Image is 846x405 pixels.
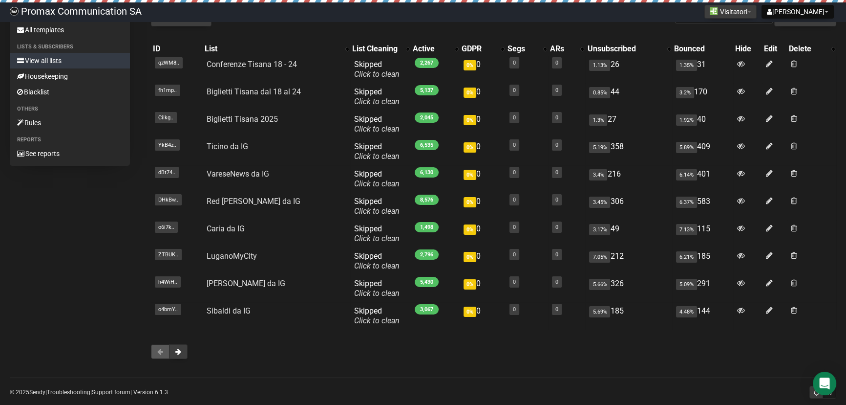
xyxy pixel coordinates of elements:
li: Others [10,103,130,115]
th: Hide: No sort applied, sorting is disabled [733,42,762,56]
span: o4bmY.. [155,304,181,315]
a: Blacklist [10,84,130,100]
span: 1.13% [589,60,610,71]
a: [PERSON_NAME] da IG [207,279,285,288]
a: Ticino da IG [207,142,248,151]
button: [PERSON_NAME] [761,5,834,19]
a: 0 [555,114,558,121]
td: 401 [672,165,733,193]
td: 583 [672,193,733,220]
td: 0 [460,165,506,193]
span: 5.66% [589,279,610,290]
a: 0 [555,169,558,176]
th: ARs: No sort applied, activate to apply an ascending sort [548,42,586,56]
span: 1.3% [589,114,607,126]
span: 7.05% [589,251,610,263]
a: Sibaldi da IG [207,306,251,315]
div: List [205,44,340,54]
span: 5.69% [589,306,610,317]
th: List: No sort applied, activate to apply an ascending sort [203,42,350,56]
div: Delete [789,44,826,54]
li: Lists & subscribers [10,41,130,53]
span: qzWM8.. [155,57,183,68]
td: 185 [585,302,672,330]
span: 6.37% [676,197,697,208]
span: Skipped [354,306,400,325]
td: 306 [585,193,672,220]
td: 0 [460,193,506,220]
td: 216 [585,165,672,193]
a: 0 [555,279,558,285]
span: 0% [464,197,476,207]
span: Skipped [354,197,400,216]
a: 0 [555,87,558,93]
a: Sendy [29,389,45,396]
a: See reports [10,146,130,161]
a: 0 [513,87,516,93]
a: View all lists [10,53,130,68]
span: Skipped [354,279,400,298]
span: 2,045 [415,112,439,123]
a: Support forum [92,389,130,396]
a: All templates [10,22,130,38]
a: 0 [513,60,516,66]
span: Skipped [354,114,400,134]
a: Rules [10,115,130,131]
span: 6,535 [415,140,439,150]
span: 5,137 [415,85,439,95]
a: Click to clean [354,316,400,325]
span: h4WiH.. [155,276,181,288]
td: 49 [585,220,672,247]
a: 0 [513,251,516,258]
a: 0 [513,114,516,121]
span: 0% [464,225,476,235]
img: 88c7fc33e09b74c4e8267656e4bfd945 [10,7,19,16]
span: 3.4% [589,169,607,180]
span: 5,430 [415,277,439,287]
div: Active [413,44,450,54]
a: Click to clean [354,261,400,270]
span: 8,576 [415,195,439,205]
td: 212 [585,247,672,275]
td: 409 [672,138,733,165]
td: 0 [460,56,506,83]
a: Housekeeping [10,68,130,84]
td: 27 [585,111,672,138]
span: ZTBUK.. [155,249,182,260]
a: 0 [555,224,558,230]
a: 0 [513,142,516,148]
span: 1.35% [676,60,697,71]
span: 0% [464,60,476,70]
td: 144 [672,302,733,330]
td: 291 [672,275,733,302]
div: Edit [764,44,785,54]
td: 0 [460,111,506,138]
a: Click to clean [354,124,400,134]
span: 6,130 [415,167,439,178]
a: 0 [513,279,516,285]
button: Visitatori [704,5,757,19]
span: 3.17% [589,224,610,235]
span: 3.45% [589,197,610,208]
td: 31 [672,56,733,83]
img: favicons [710,7,718,15]
span: YkB4z.. [155,139,180,151]
span: 0% [464,88,476,98]
a: Click to clean [354,179,400,188]
span: CiIkg.. [155,112,177,123]
span: 5.09% [676,279,697,290]
th: Unsubscribed: No sort applied, activate to apply an ascending sort [585,42,672,56]
span: Skipped [354,224,400,243]
td: 185 [672,247,733,275]
th: Edit: No sort applied, sorting is disabled [762,42,787,56]
a: Troubleshooting [47,389,90,396]
div: ID [153,44,201,54]
a: Click to clean [354,69,400,79]
th: Bounced: No sort applied, sorting is disabled [672,42,733,56]
a: 0 [513,224,516,230]
th: Active: No sort applied, activate to apply an ascending sort [411,42,460,56]
span: 0% [464,279,476,290]
div: Hide [735,44,760,54]
div: Segs [508,44,538,54]
td: 0 [460,247,506,275]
